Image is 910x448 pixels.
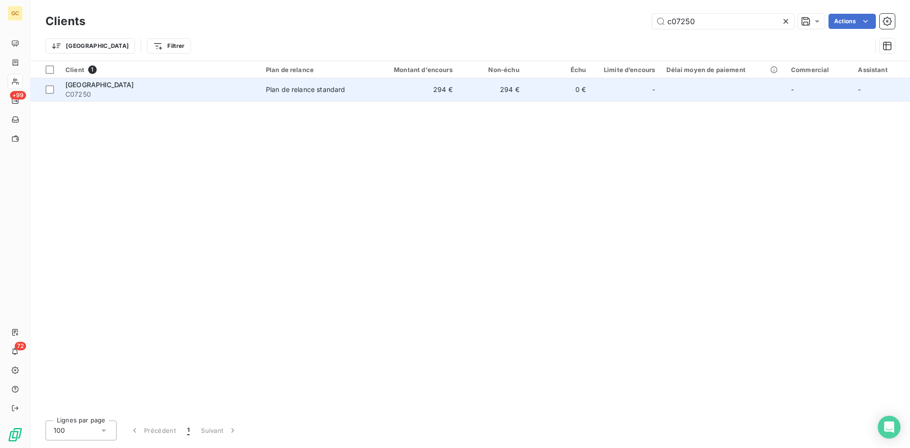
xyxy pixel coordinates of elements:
button: [GEOGRAPHIC_DATA] [45,38,135,54]
td: 0 € [525,78,592,101]
td: 294 € [369,78,458,101]
span: C07250 [65,90,255,99]
div: Open Intercom Messenger [878,416,901,439]
img: Logo LeanPay [8,427,23,442]
span: 72 [15,342,26,350]
div: Échu [531,66,586,73]
div: GC [8,6,23,21]
button: Précédent [124,421,182,440]
button: Suivant [195,421,243,440]
span: Client [65,66,84,73]
div: Limite d’encours [598,66,655,73]
div: Montant d'encours [374,66,453,73]
td: 294 € [458,78,525,101]
span: [GEOGRAPHIC_DATA] [65,81,134,89]
div: Commercial [791,66,846,73]
span: - [791,85,794,93]
button: Filtrer [147,38,191,54]
span: 100 [54,426,65,435]
span: - [858,85,861,93]
span: 1 [88,65,97,74]
button: 1 [182,421,195,440]
div: Assistant [858,66,904,73]
span: +99 [10,91,26,100]
input: Rechercher [652,14,794,29]
span: - [652,85,655,94]
div: Plan de relance [266,66,363,73]
h3: Clients [45,13,85,30]
div: Non-échu [464,66,519,73]
span: 1 [187,426,190,435]
div: Plan de relance standard [266,85,346,94]
button: Actions [828,14,876,29]
div: Délai moyen de paiement [666,66,780,73]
